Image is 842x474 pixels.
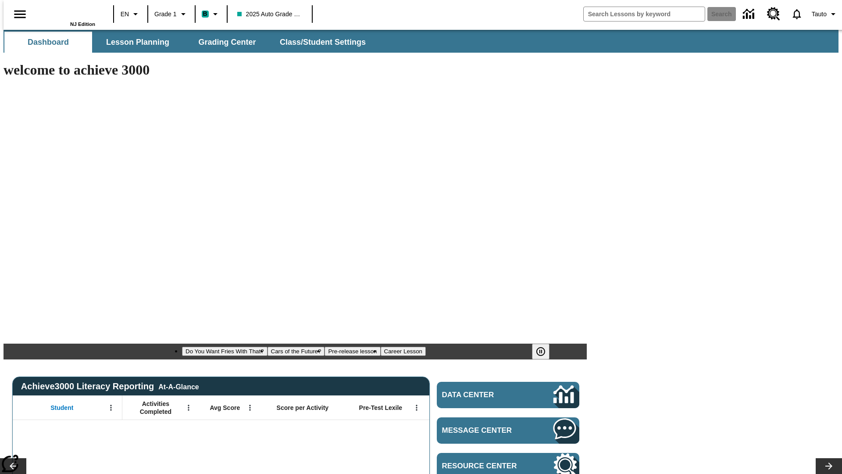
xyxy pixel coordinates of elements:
[442,391,524,399] span: Data Center
[28,37,69,47] span: Dashboard
[183,32,271,53] button: Grading Center
[442,426,527,435] span: Message Center
[437,382,579,408] a: Data Center
[785,3,808,25] a: Notifications
[4,32,92,53] button: Dashboard
[198,6,224,22] button: Boost Class color is teal. Change class color
[4,32,374,53] div: SubNavbar
[158,381,199,391] div: At-A-Glance
[410,401,423,414] button: Open Menu
[106,37,169,47] span: Lesson Planning
[243,401,257,414] button: Open Menu
[808,6,842,22] button: Profile/Settings
[210,404,240,412] span: Avg Score
[277,404,329,412] span: Score per Activity
[325,347,380,356] button: Slide 3 Pre-release lesson
[532,344,549,359] button: Pause
[38,4,95,22] a: Home
[359,404,403,412] span: Pre-Test Lexile
[154,10,177,19] span: Grade 1
[442,462,527,470] span: Resource Center
[268,347,325,356] button: Slide 2 Cars of the Future?
[38,3,95,27] div: Home
[104,401,118,414] button: Open Menu
[437,417,579,444] a: Message Center
[50,404,73,412] span: Student
[94,32,182,53] button: Lesson Planning
[4,30,838,53] div: SubNavbar
[584,7,705,21] input: search field
[203,8,207,19] span: B
[816,458,842,474] button: Lesson carousel, Next
[70,22,95,27] span: NJ Edition
[117,6,145,22] button: Language: EN, Select a language
[532,344,558,359] div: Pause
[182,347,268,356] button: Slide 1 Do You Want Fries With That?
[381,347,426,356] button: Slide 4 Career Lesson
[182,401,195,414] button: Open Menu
[237,10,302,19] span: 2025 Auto Grade 1 A
[812,10,827,19] span: Tauto
[151,6,192,22] button: Grade: Grade 1, Select a grade
[280,37,366,47] span: Class/Student Settings
[738,2,762,26] a: Data Center
[127,400,185,416] span: Activities Completed
[762,2,785,26] a: Resource Center, Will open in new tab
[7,1,33,27] button: Open side menu
[4,62,587,78] h1: welcome to achieve 3000
[198,37,256,47] span: Grading Center
[121,10,129,19] span: EN
[21,381,199,391] span: Achieve3000 Literacy Reporting
[273,32,373,53] button: Class/Student Settings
